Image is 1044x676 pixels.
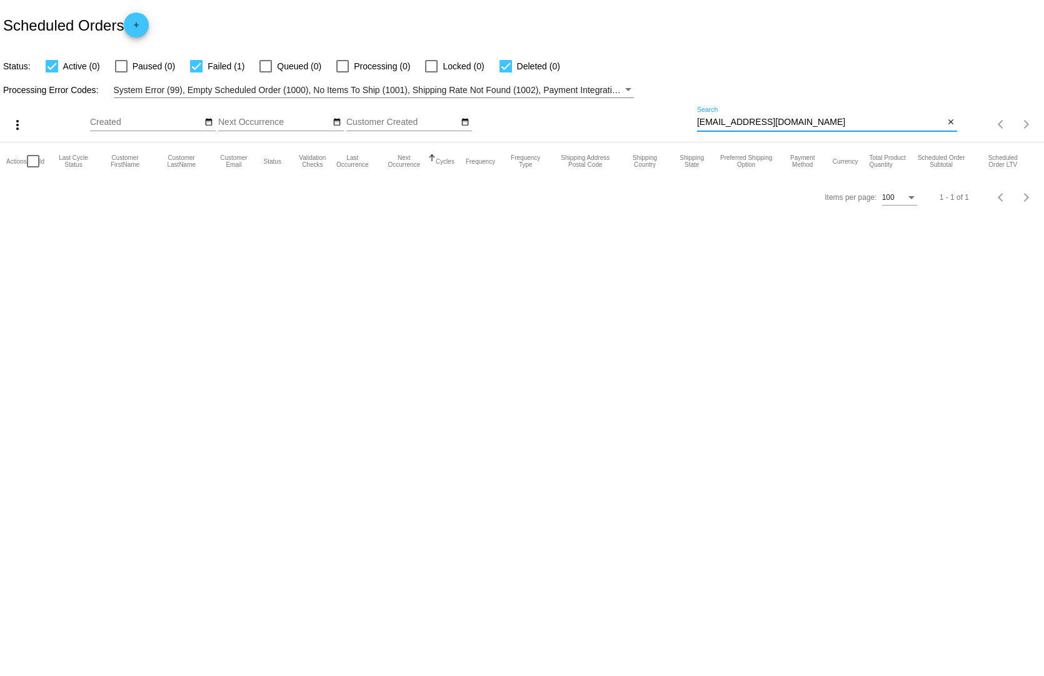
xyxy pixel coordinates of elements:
span: Deleted (0) [517,59,560,74]
button: Change sorting for ShippingCountry [626,154,664,168]
button: Change sorting for Frequency [466,157,495,165]
mat-select: Items per page: [882,194,917,202]
button: Change sorting for Cycles [436,157,454,165]
button: Previous page [989,112,1014,137]
mat-icon: date_range [204,117,213,127]
span: Paused (0) [133,59,175,74]
mat-header-cell: Validation Checks [293,142,333,180]
button: Change sorting for Status [264,157,281,165]
div: Items per page: [825,193,876,202]
button: Clear [944,116,957,129]
span: Processing Error Codes: [3,85,99,95]
mat-icon: add [129,21,144,36]
button: Change sorting for PreferredShippingOption [720,154,773,168]
button: Change sorting for Subtotal [915,154,968,168]
span: Status: [3,61,31,71]
mat-icon: more_vert [10,117,25,132]
span: Queued (0) [277,59,321,74]
button: Change sorting for CustomerEmail [215,154,252,168]
button: Change sorting for FrequencyType [506,154,545,168]
mat-icon: date_range [461,117,469,127]
button: Change sorting for ShippingState [675,154,709,168]
button: Change sorting for LastProcessingCycleId [56,154,91,168]
button: Change sorting for LifetimeValue [980,154,1026,168]
input: Next Occurrence [218,117,331,127]
button: Change sorting for ShippingPostcode [556,154,615,168]
button: Previous page [989,185,1014,210]
h2: Scheduled Orders [3,12,149,37]
span: Processing (0) [354,59,410,74]
button: Next page [1014,112,1039,137]
mat-header-cell: Actions [6,142,27,180]
button: Next page [1014,185,1039,210]
mat-header-cell: Total Product Quantity [869,142,914,180]
div: 1 - 1 of 1 [940,193,969,202]
button: Change sorting for CustomerLastName [159,154,204,168]
button: Change sorting for PaymentMethod.Type [784,154,821,168]
button: Change sorting for Id [39,157,44,165]
button: Change sorting for CurrencyIso [833,157,858,165]
mat-icon: close [946,117,955,127]
mat-icon: date_range [333,117,341,127]
span: Failed (1) [208,59,244,74]
span: Active (0) [63,59,100,74]
input: Customer Created [346,117,459,127]
input: Created [90,117,203,127]
span: Locked (0) [443,59,484,74]
button: Change sorting for LastOccurrenceUtc [333,154,373,168]
span: 100 [882,193,895,202]
mat-select: Filter by Processing Error Codes [114,82,635,98]
button: Change sorting for CustomerFirstName [103,154,148,168]
button: Change sorting for NextOccurrenceUtc [384,154,424,168]
input: Search [697,117,944,127]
